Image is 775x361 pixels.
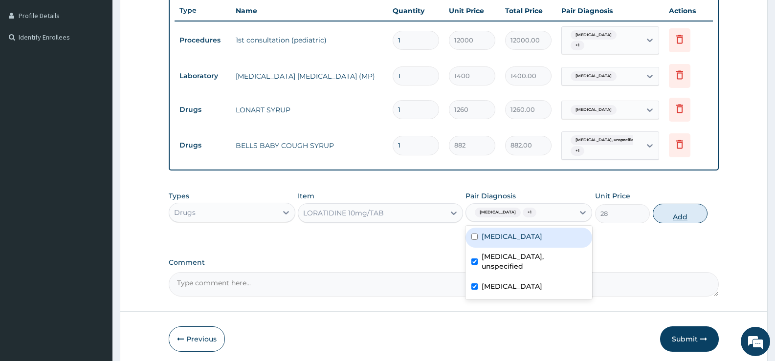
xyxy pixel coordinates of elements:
button: Previous [169,326,225,352]
th: Name [231,1,388,21]
span: [MEDICAL_DATA] [571,71,617,81]
div: LORATIDINE 10mg/TAB [303,208,384,218]
label: Comment [169,258,719,267]
button: Submit [660,326,719,352]
label: [MEDICAL_DATA] [482,281,542,291]
label: [MEDICAL_DATA], unspecified [482,252,586,271]
span: [MEDICAL_DATA] [571,30,617,40]
th: Unit Price [444,1,500,21]
td: LONART SYRUP [231,100,388,120]
th: Pair Diagnosis [556,1,664,21]
textarea: Type your message and hit 'Enter' [5,250,186,284]
th: Total Price [500,1,556,21]
div: Drugs [174,208,196,217]
div: Minimize live chat window [160,5,184,28]
label: [MEDICAL_DATA] [482,232,542,241]
th: Quantity [388,1,444,21]
span: [MEDICAL_DATA] [571,105,617,115]
td: BELLS BABY COUGH SYRUP [231,136,388,155]
span: [MEDICAL_DATA], unspecified [571,135,642,145]
td: Drugs [175,136,231,154]
label: Item [298,191,314,201]
span: + 1 [571,146,584,156]
img: d_794563401_company_1708531726252_794563401 [18,49,40,73]
label: Pair Diagnosis [465,191,516,201]
th: Actions [664,1,713,21]
span: + 1 [523,208,536,217]
div: Chat with us now [51,55,164,67]
td: Procedures [175,31,231,49]
td: 1st consultation (pediatric) [231,30,388,50]
span: + 1 [571,41,584,50]
th: Type [175,1,231,20]
td: Laboratory [175,67,231,85]
td: Drugs [175,101,231,119]
td: [MEDICAL_DATA] [MEDICAL_DATA] (MP) [231,66,388,86]
button: Add [653,204,708,223]
span: [MEDICAL_DATA] [475,208,521,217]
label: Unit Price [595,191,630,201]
label: Types [169,192,189,200]
span: We're online! [57,114,135,213]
